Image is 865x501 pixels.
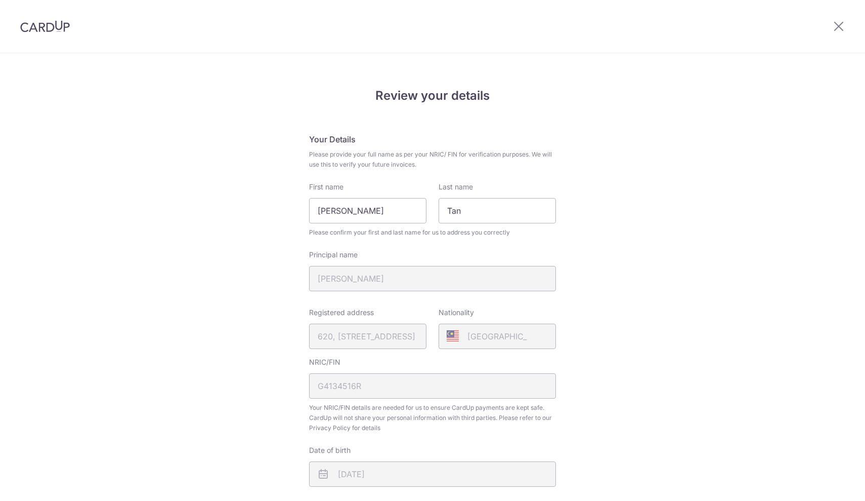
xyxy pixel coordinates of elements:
[309,149,556,170] span: Please provide your full name as per your NRIC/ FIN for verification purposes. We will use this t...
[309,87,556,105] h4: Review your details
[309,133,556,145] h5: Your Details
[800,471,855,496] iframe: Opens a widget where you can find more information
[439,307,474,318] label: Nationality
[309,445,351,455] label: Date of birth
[439,182,473,192] label: Last name
[20,20,70,32] img: CardUp
[309,307,374,318] label: Registered address
[309,227,556,238] span: Please confirm your first and last name for us to address you correctly
[309,357,340,367] label: NRIC/FIN
[439,198,556,223] input: Last name
[309,182,343,192] label: First name
[309,198,426,223] input: First Name
[309,403,556,433] span: Your NRIC/FIN details are needed for us to ensure CardUp payments are kept safe. CardUp will not ...
[309,250,358,260] label: Principal name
